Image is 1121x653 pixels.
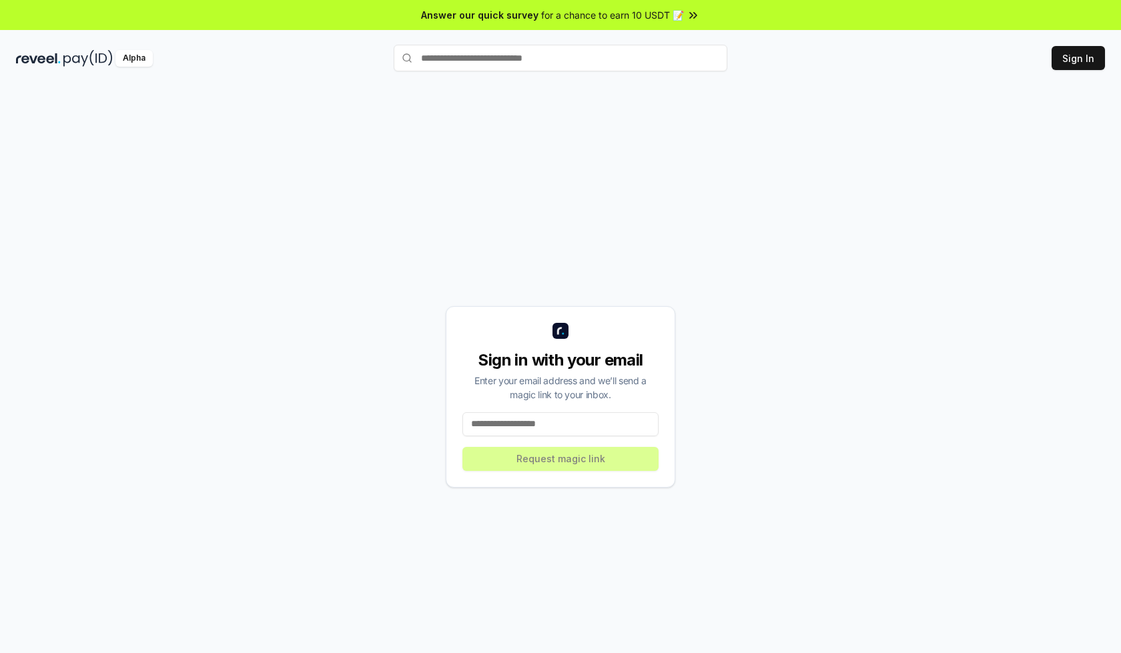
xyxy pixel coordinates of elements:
[63,50,113,67] img: pay_id
[421,8,538,22] span: Answer our quick survey
[541,8,684,22] span: for a chance to earn 10 USDT 📝
[16,50,61,67] img: reveel_dark
[1052,46,1105,70] button: Sign In
[462,350,659,371] div: Sign in with your email
[552,323,569,339] img: logo_small
[115,50,153,67] div: Alpha
[462,374,659,402] div: Enter your email address and we’ll send a magic link to your inbox.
